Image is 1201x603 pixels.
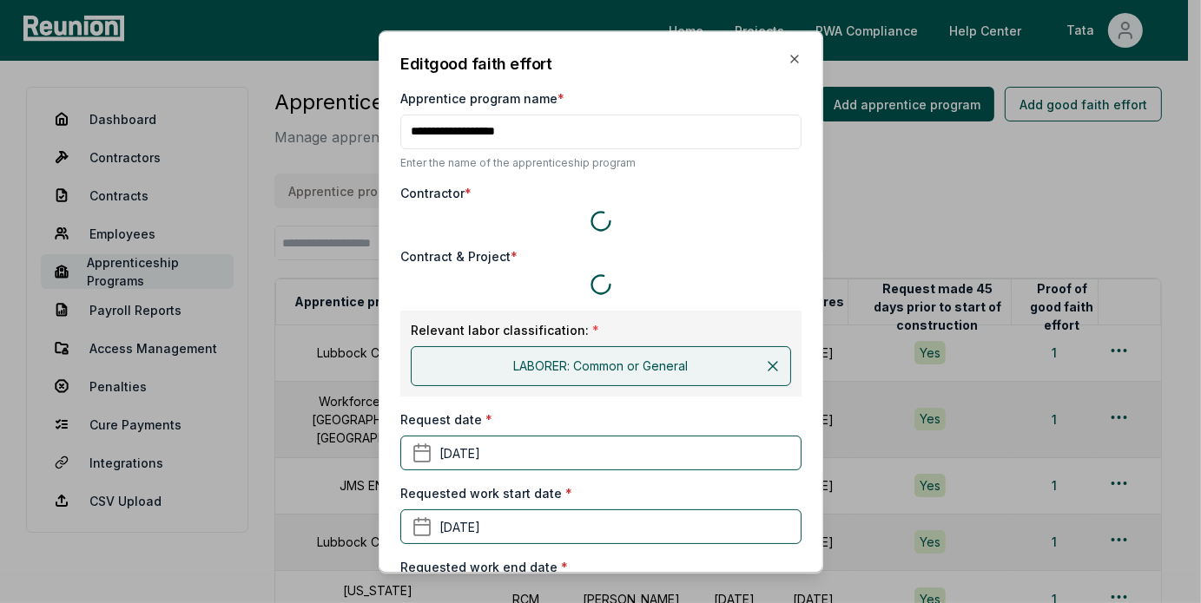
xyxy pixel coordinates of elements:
[400,436,802,470] button: [DATE]
[400,484,572,502] label: Requested work start date
[400,156,802,170] p: Enter the name of the apprenticeship program
[400,89,564,108] label: Apprentice program name
[400,558,568,576] label: Requested work end date
[411,346,791,386] div: LABORER: Common or General
[400,247,518,265] label: Contract & Project
[400,52,802,75] h2: Edit good faith effort
[400,410,492,429] label: Request date
[400,509,802,544] button: [DATE]
[411,321,791,339] label: Relevant labor classification:
[400,184,472,202] label: Contractor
